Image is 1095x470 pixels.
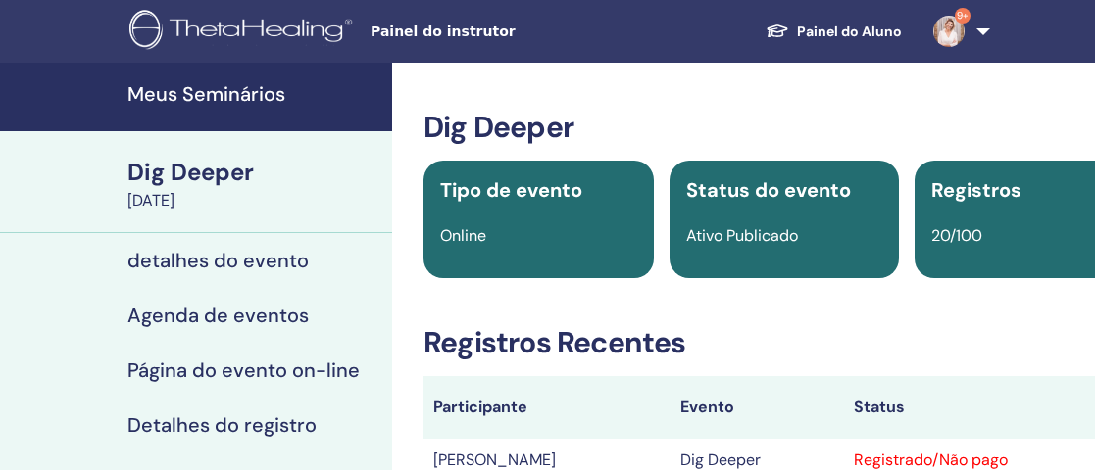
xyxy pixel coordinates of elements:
span: Online [440,225,486,246]
span: Ativo Publicado [686,225,798,246]
th: Participante [423,376,671,439]
span: Registros [931,177,1021,203]
h4: Página do evento on-line [127,358,360,382]
h4: detalhes do evento [127,249,309,272]
span: 20/100 [931,225,982,246]
img: graduation-cap-white.svg [766,23,789,39]
a: Painel do Aluno [750,14,918,50]
th: Evento [671,376,844,439]
div: Dig Deeper [127,156,380,189]
span: Tipo de evento [440,177,582,203]
span: Status do evento [686,177,851,203]
div: [DATE] [127,189,380,212]
span: 9+ [955,8,971,23]
img: default.jpg [933,16,965,47]
span: Painel do instrutor [371,22,665,42]
h4: Detalhes do registro [127,413,317,437]
img: logo.png [129,10,359,54]
h4: Agenda de eventos [127,304,309,327]
a: Dig Deeper[DATE] [116,156,392,212]
h4: Meus Seminários [127,82,380,106]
